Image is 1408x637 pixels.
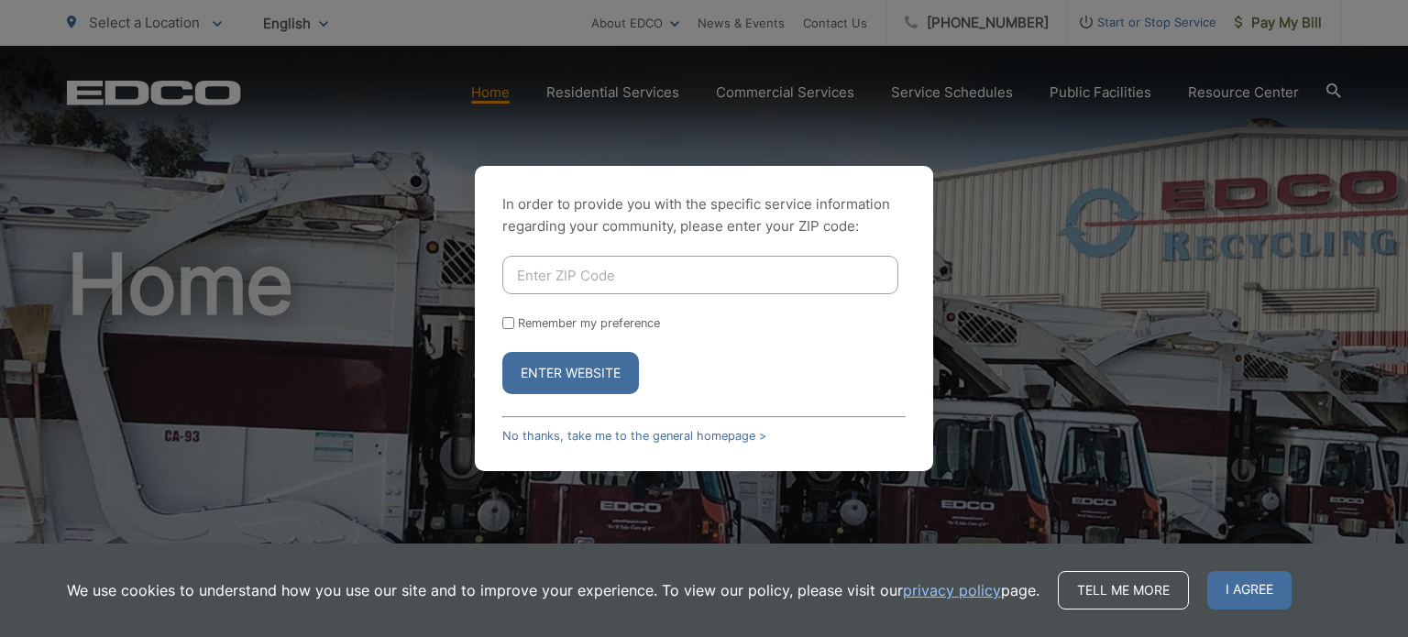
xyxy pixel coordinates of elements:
[502,193,906,237] p: In order to provide you with the specific service information regarding your community, please en...
[1207,571,1292,610] span: I agree
[502,256,898,294] input: Enter ZIP Code
[1058,571,1189,610] a: Tell me more
[502,352,639,394] button: Enter Website
[502,429,766,443] a: No thanks, take me to the general homepage >
[67,579,1039,601] p: We use cookies to understand how you use our site and to improve your experience. To view our pol...
[903,579,1001,601] a: privacy policy
[518,316,660,330] label: Remember my preference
